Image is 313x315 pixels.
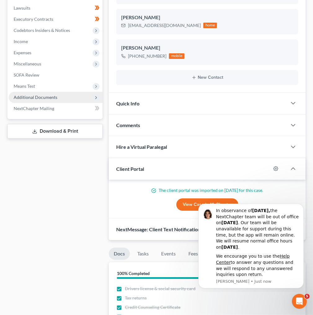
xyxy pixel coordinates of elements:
[7,124,103,139] a: Download & Print
[121,14,293,21] div: [PERSON_NAME]
[9,14,103,25] a: Executory Contracts
[14,28,70,33] span: Codebtors Insiders & Notices
[9,69,103,81] a: SOFA Review
[203,23,217,28] div: home
[169,53,184,59] div: mobile
[132,248,154,260] a: Tasks
[128,53,166,59] div: [PHONE_NUMBER]
[305,294,310,299] span: 5
[116,166,144,172] span: Client Portal
[183,248,203,260] a: Fees
[14,16,53,22] span: Executory Contracts
[176,198,238,211] a: View Case in MyChapter
[189,198,313,292] iframe: Intercom notifications message
[156,248,181,260] a: Events
[14,39,28,44] span: Income
[9,2,103,14] a: Lawsuits
[14,72,39,78] span: SOFA Review
[109,248,130,260] a: Docs
[9,103,103,114] a: NextChapter Mailing
[128,22,201,29] div: [EMAIL_ADDRESS][DOMAIN_NAME]
[116,122,140,128] span: Comments
[121,44,293,52] div: [PERSON_NAME]
[292,294,307,309] iframe: Intercom live chat
[14,61,41,66] span: Miscellaneous
[116,144,167,150] span: Hire a Virtual Paralegal
[125,286,196,292] span: Drivers license & social security card
[125,304,180,310] span: Credit Counseling Certificate
[14,50,31,55] span: Expenses
[121,75,293,80] button: New Contact
[117,271,150,276] strong: 100% Completed
[116,187,298,193] p: The client portal was imported on [DATE] for this case.
[125,295,147,301] span: Tax returns
[14,5,30,11] span: Lawsuits
[14,106,54,111] span: NextChapter Mailing
[14,95,57,100] span: Additional Documents
[116,226,203,232] span: NextMessage: Client Text Notifications
[116,100,139,106] span: Quick Info
[14,83,35,89] span: Means Test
